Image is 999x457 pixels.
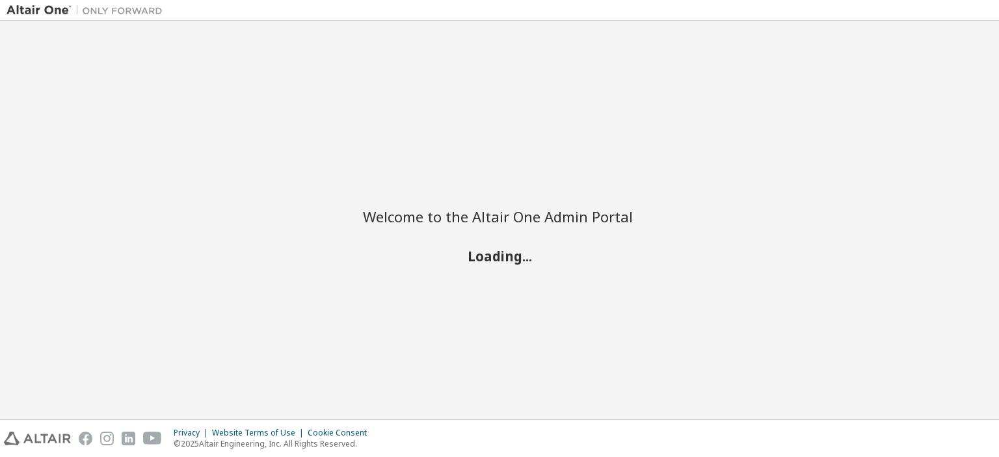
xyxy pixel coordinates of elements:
[7,4,169,17] img: Altair One
[4,432,71,445] img: altair_logo.svg
[79,432,92,445] img: facebook.svg
[122,432,135,445] img: linkedin.svg
[308,428,375,438] div: Cookie Consent
[174,438,375,449] p: © 2025 Altair Engineering, Inc. All Rights Reserved.
[363,247,636,264] h2: Loading...
[174,428,212,438] div: Privacy
[363,207,636,226] h2: Welcome to the Altair One Admin Portal
[143,432,162,445] img: youtube.svg
[100,432,114,445] img: instagram.svg
[212,428,308,438] div: Website Terms of Use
